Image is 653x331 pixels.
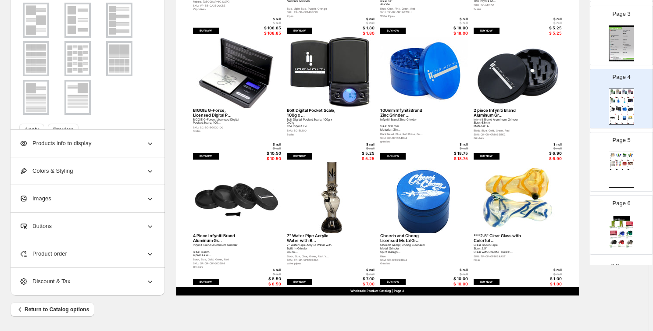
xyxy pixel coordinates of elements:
[256,273,281,277] div: $ null
[628,98,633,103] img: primaryImage
[590,69,653,128] div: Page 4Wholesale Product CatalogprimaryImageEsco Bars - Spearmint - FederalSpearmint Esco Bars Dua...
[610,115,616,120] img: primaryImage
[287,262,338,265] div: water pipes
[287,153,312,160] div: BUY NOW
[613,73,631,82] p: Page 4
[380,132,431,135] div: Black Nickel, Blue, Red Brass, Go...
[616,97,617,98] div: BUY NOW
[349,157,375,161] div: $ 5.25
[536,273,562,277] div: $ null
[474,129,525,132] div: Black, Blue, Gold, Green, Red
[474,153,499,160] div: BUY NOW
[622,160,624,161] div: BUY NOW
[622,123,624,124] div: BUY NOW
[474,233,525,243] div: ***2.5" Clear Glass with Colorful ...
[193,4,244,7] div: SKU: VP-EB-CA2500CBZ
[53,126,73,133] span: Preview
[380,244,431,254] div: Cheech &amp; Chong Licensed Metal Grinder Spliff Design...
[287,133,338,136] div: Scales
[590,6,653,65] div: Page 3cover page
[536,26,562,31] div: $ 5.25
[609,215,634,251] img: cover page
[442,143,468,147] div: $ null
[193,108,244,118] div: BIGGIE G-Force, Licensed Digital P...
[628,157,631,158] div: ***2.5" Glass Spoon with White Swi...
[25,4,47,36] img: g1x3v2
[380,108,431,118] div: 100mm Infyniti Brand Zinc Grinder ...
[380,162,468,233] img: primaryImage
[616,106,617,107] div: BUY NOW
[628,107,633,111] img: primaryImage
[66,82,89,113] img: g1x1v3
[622,169,624,170] div: BUY NOW
[19,222,52,231] span: Buttons
[193,162,281,233] img: primaryImage
[610,161,616,166] img: primaryImage
[442,18,468,21] div: $ null
[25,82,47,113] img: g1x1v2
[380,258,431,261] div: SKU: GR-CH1003BL4
[256,143,281,147] div: $ null
[11,303,94,317] button: Return to Catalog options
[380,37,468,108] img: primaryImage
[442,26,468,31] div: $ 18.00
[442,268,468,272] div: $ null
[628,115,633,120] img: primaryImage
[632,169,633,170] div: $ 5.95
[193,126,244,129] div: SKU: SC-BG-BGGG0100
[287,118,338,129] div: Bolt Digital Pocket Scale, 100g x 0.01g The Infyniti Bo...
[536,31,562,36] div: $ 5.25
[474,28,499,34] div: BUY NOW
[622,111,625,112] div: 100mm Infyniti Brand Zinc Grinder ...
[628,169,629,170] div: BUY NOW
[474,108,525,118] div: 2 piece Infyniti Brand Aluminum Gr...
[620,169,621,170] div: $ 78.00
[349,31,375,36] div: $ 1.80
[610,98,616,103] img: primaryImage
[536,268,562,272] div: $ null
[256,277,281,281] div: $ 8.50
[380,153,406,160] div: BUY NOW
[193,279,218,285] div: BUY NOW
[590,195,653,255] div: Page 6cover page
[193,118,244,125] div: BIGGIE G-Force, Licensed Digital Pocket Scale, 100...
[622,89,628,94] img: primaryImage
[380,255,431,258] div: Blue
[66,43,89,75] img: g2x5v1
[628,166,631,167] div: Canadian Lumber Brand- The Log Pri...
[19,194,51,203] span: Images
[287,255,338,258] div: Black, Blue, Clear, Green, Red, Y...
[25,126,39,133] span: Apply
[287,129,338,132] div: SKU: SC-BL100
[442,31,468,36] div: $ 18.00
[628,161,633,166] img: primaryImage
[610,169,612,170] div: BUY NOW
[48,124,78,136] button: Preview
[613,10,631,18] p: Page 3
[256,147,281,151] div: $ null
[256,157,281,161] div: $ 10.50
[474,118,525,129] div: Infyniti Brand Aluminum Grinder Size: 63mm Material: A...
[628,123,629,124] div: BUY NOW
[474,255,525,258] div: SKU: TP-GP-GP1624AST
[536,143,562,147] div: $ null
[536,282,562,287] div: $ 1.00
[380,14,431,18] div: Water Pipes
[19,167,73,175] span: Colors & Styling
[256,151,281,156] div: $ 10.50
[287,28,312,34] div: BUY NOW
[628,153,633,157] img: primaryImage
[287,233,338,243] div: 7" Water Pipe Acrylic Water with B...
[616,98,621,103] img: primaryImage
[622,107,628,111] img: primaryImage
[256,18,281,21] div: $ null
[442,147,468,151] div: $ null
[616,103,619,104] div: Frosted Mini Water Pipe Diamond Base Assorted Colours ...
[616,157,619,158] div: ***2.5" Glass Spoon Pipe with polk...
[66,4,89,36] img: g1x3v3
[622,98,628,103] img: primaryImage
